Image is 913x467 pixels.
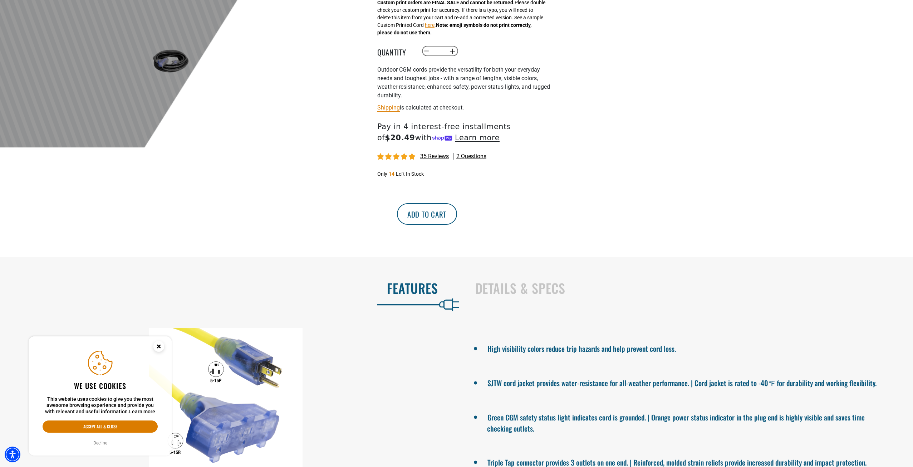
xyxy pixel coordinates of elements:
[43,420,158,433] button: Accept all & close
[43,396,158,415] p: This website uses cookies to give you the most awesome browsing experience and provide you with r...
[397,203,457,225] button: Add to cart
[15,281,438,296] h2: Features
[377,104,400,111] a: Shipping
[43,381,158,390] h2: We use cookies
[425,21,435,29] button: here
[475,281,898,296] h2: Details & Specs
[129,409,155,414] a: This website uses cookies to give you the most awesome browsing experience and provide you with r...
[377,22,531,35] strong: Note: emoji symbols do not print correctly, please do not use them.
[456,152,486,160] span: 2 questions
[377,103,553,112] div: is calculated at checkout.
[377,154,417,160] span: 4.80 stars
[146,336,172,359] button: Close this option
[487,376,888,389] li: SJTW cord jacket provides water-resistance for all-weather performance. | Cord jacket is rated to...
[389,171,394,177] span: 14
[377,66,550,99] span: Outdoor CGM cords provide the versatility for both your everyday needs and toughest jobs - with a...
[487,410,888,434] li: Green CGM safety status light indicates cord is grounded. | Orange power status indicator in the ...
[487,341,888,354] li: High visibility colors reduce trip hazards and help prevent cord loss.
[377,171,387,177] span: Only
[150,42,191,83] img: black
[29,336,172,456] aside: Cookie Consent
[420,153,449,160] span: 35 reviews
[91,439,109,447] button: Decline
[5,447,20,462] div: Accessibility Menu
[396,171,424,177] span: Left In Stock
[377,47,413,56] label: Quantity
